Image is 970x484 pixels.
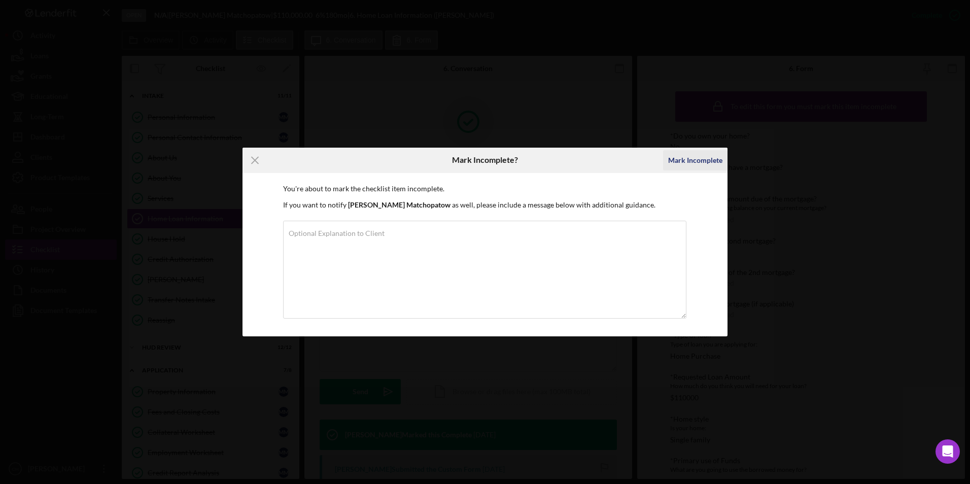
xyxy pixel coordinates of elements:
p: If you want to notify as well, please include a message below with additional guidance. [283,199,687,211]
p: You're about to mark the checklist item incomplete. [283,183,687,194]
button: Mark Incomplete [663,150,727,170]
h6: Mark Incomplete? [452,155,518,164]
div: Open Intercom Messenger [936,439,960,464]
b: [PERSON_NAME] Matchopatow [348,200,451,209]
label: Optional Explanation to Client [289,229,385,237]
div: Mark Incomplete [668,150,722,170]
